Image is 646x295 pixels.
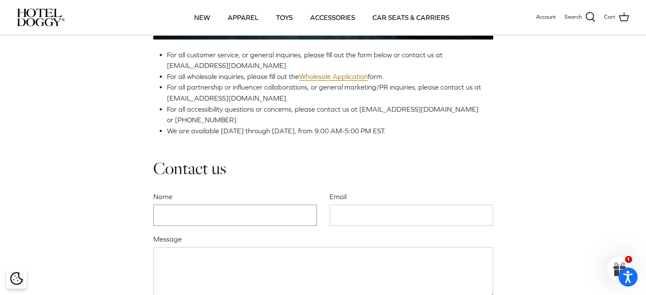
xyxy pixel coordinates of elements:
span: We are available [DATE] through [DATE], from 9:00 AM-5:00 PM EST. [167,127,386,135]
div: Cookie policy [6,268,27,289]
span: Account [536,14,556,20]
label: Email [330,192,493,201]
span: For all wholesale inquiries, please fill out the form. [167,73,384,81]
span: Cart [604,13,615,22]
label: Message [153,234,493,244]
label: Name [153,192,317,201]
h2: Contact us [153,157,493,179]
span: Search [564,13,582,22]
a: Account [536,13,556,22]
a: APPAREL [220,3,266,32]
a: ACCESSORIES [302,3,363,32]
img: hoteldoggycom [17,8,65,26]
span: For all accessibility questions or concerns, please contact us at [EMAIL_ADDRESS][DOMAIN_NAME] or... [167,105,479,124]
button: Cookie policy [9,271,24,286]
span: For all customer service, or general inquiries, please fill out the form below or contact us at [... [167,51,443,70]
a: NEW [186,3,218,32]
div: Primary navigation [126,3,517,32]
a: CAR SEATS & CARRIERS [365,3,457,32]
img: Cookie policy [10,272,23,285]
a: TOYS [268,3,300,32]
span: For all partnership or influencer collaborations, or general marketing/PR inquiries, please conta... [167,83,481,102]
a: Cart [604,12,629,23]
a: Search [564,12,595,23]
a: Wholesale Application [299,73,368,81]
